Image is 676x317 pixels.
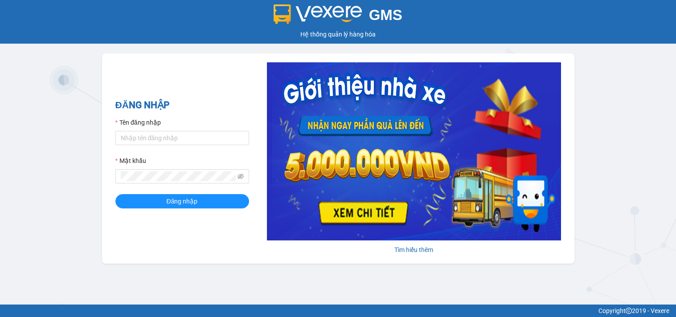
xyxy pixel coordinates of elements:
span: Đăng nhập [167,196,198,206]
div: Hệ thống quản lý hàng hóa [2,29,674,39]
label: Mật khẩu [115,156,146,166]
button: Đăng nhập [115,194,249,208]
div: Tìm hiểu thêm [267,245,561,255]
input: Mật khẩu [121,171,236,181]
div: Copyright 2019 - Vexere [7,306,669,316]
span: GMS [369,7,402,23]
a: GMS [274,13,402,20]
h2: ĐĂNG NHẬP [115,98,249,113]
span: eye-invisible [238,173,244,179]
label: Tên đăng nhập [115,118,161,127]
span: copyright [626,308,632,314]
img: logo 2 [274,4,362,24]
input: Tên đăng nhập [115,131,249,145]
img: banner-0 [267,62,561,240]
